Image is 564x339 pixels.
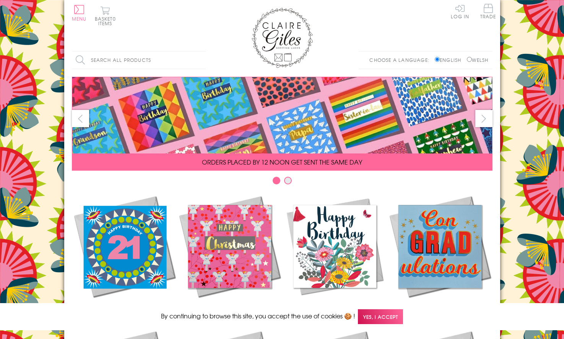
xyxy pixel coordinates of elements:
span: Menu [72,15,87,22]
a: Christmas [177,194,282,314]
a: Trade [480,4,496,20]
button: prev [72,110,89,127]
input: Search all products [72,52,206,69]
label: Welsh [467,56,489,63]
p: Choose a language: [369,56,433,63]
input: English [435,57,440,62]
label: English [435,56,465,63]
a: New Releases [72,194,177,314]
button: Carousel Page 2 [284,177,292,184]
span: Yes, I accept [358,309,403,324]
input: Search [198,52,206,69]
input: Welsh [467,57,472,62]
span: Trade [480,4,496,19]
img: Claire Giles Greetings Cards [252,8,313,68]
a: Academic [387,194,492,314]
span: ORDERS PLACED BY 12 NOON GET SENT THE SAME DAY [202,157,362,166]
a: Log In [451,4,469,19]
a: Birthdays [282,194,387,314]
button: next [475,110,492,127]
button: Menu [72,5,87,21]
button: Carousel Page 1 (Current Slide) [273,177,280,184]
span: 0 items [98,15,116,27]
button: Basket0 items [95,6,116,26]
div: Carousel Pagination [72,176,492,188]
